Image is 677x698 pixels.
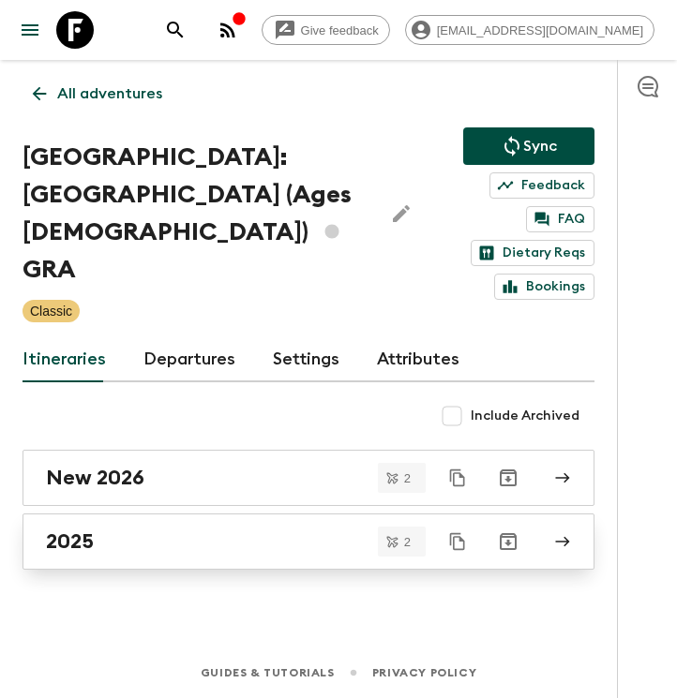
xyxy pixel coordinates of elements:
[57,82,162,105] p: All adventures
[377,337,459,382] a: Attributes
[471,240,594,266] a: Dietary Reqs
[273,337,339,382] a: Settings
[489,459,527,497] button: Archive
[523,135,557,157] p: Sync
[494,274,594,300] a: Bookings
[489,523,527,560] button: Archive
[46,466,144,490] h2: New 2026
[372,662,476,683] a: Privacy Policy
[23,337,106,382] a: Itineraries
[23,75,173,112] a: All adventures
[471,407,579,425] span: Include Archived
[383,139,420,289] button: Edit Adventure Title
[291,23,389,37] span: Give feedback
[405,15,654,45] div: [EMAIL_ADDRESS][DOMAIN_NAME]
[46,529,94,554] h2: 2025
[489,172,594,199] a: Feedback
[393,536,422,548] span: 2
[23,450,594,506] a: New 2026
[23,139,368,289] h1: [GEOGRAPHIC_DATA]: [GEOGRAPHIC_DATA] (Ages [DEMOGRAPHIC_DATA]) GRA
[143,337,235,382] a: Departures
[157,11,194,49] button: search adventures
[30,302,72,320] p: Classic
[441,525,474,558] button: Duplicate
[393,472,422,484] span: 2
[23,513,594,570] a: 2025
[201,662,335,683] a: Guides & Tutorials
[11,11,49,49] button: menu
[441,461,474,495] button: Duplicate
[463,127,594,165] button: Sync adventure departures to the booking engine
[427,23,654,37] span: [EMAIL_ADDRESS][DOMAIN_NAME]
[526,206,594,232] a: FAQ
[262,15,390,45] a: Give feedback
